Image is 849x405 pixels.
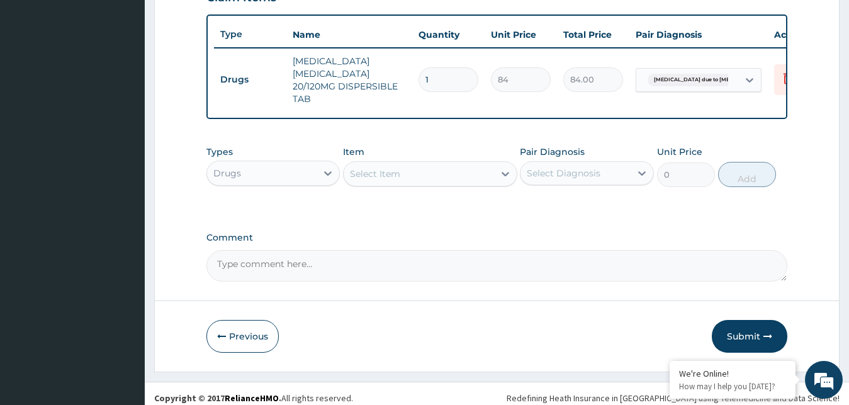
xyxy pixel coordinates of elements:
[648,74,787,86] span: [MEDICAL_DATA] due to [MEDICAL_DATA] falc...
[73,122,174,249] span: We're online!
[557,22,629,47] th: Total Price
[23,63,51,94] img: d_794563401_company_1708531726252_794563401
[629,22,768,47] th: Pair Diagnosis
[286,48,412,111] td: [MEDICAL_DATA] [MEDICAL_DATA] 20/120MG DISPERSIBLE TAB
[6,271,240,315] textarea: Type your message and hit 'Enter'
[412,22,485,47] th: Quantity
[350,168,400,180] div: Select Item
[154,392,281,404] strong: Copyright © 2017 .
[679,368,786,379] div: We're Online!
[225,392,279,404] a: RelianceHMO
[527,167,600,180] div: Select Diagnosis
[520,145,585,158] label: Pair Diagnosis
[286,22,412,47] th: Name
[214,68,286,91] td: Drugs
[485,22,557,47] th: Unit Price
[206,6,237,37] div: Minimize live chat window
[213,167,241,180] div: Drugs
[214,23,286,46] th: Type
[343,145,364,158] label: Item
[65,71,211,87] div: Chat with us now
[712,320,787,353] button: Submit
[206,232,788,243] label: Comment
[679,381,786,392] p: How may I help you today?
[657,145,702,158] label: Unit Price
[718,162,776,187] button: Add
[206,147,233,157] label: Types
[206,320,279,353] button: Previous
[768,22,831,47] th: Actions
[507,392,840,404] div: Redefining Heath Insurance in [GEOGRAPHIC_DATA] using Telemedicine and Data Science!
